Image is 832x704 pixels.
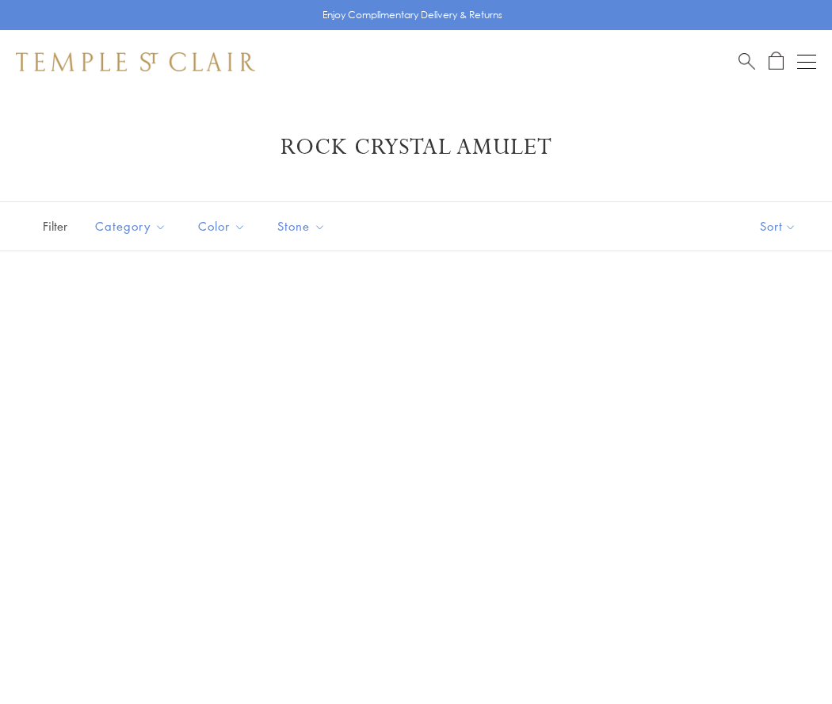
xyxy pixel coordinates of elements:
[186,209,258,244] button: Color
[87,216,178,236] span: Category
[769,52,784,71] a: Open Shopping Bag
[83,209,178,244] button: Category
[269,216,338,236] span: Stone
[724,202,832,251] button: Show sort by
[322,7,502,23] p: Enjoy Complimentary Delivery & Returns
[40,133,792,162] h1: Rock Crystal Amulet
[265,209,338,244] button: Stone
[16,52,255,71] img: Temple St. Clair
[738,52,755,71] a: Search
[190,216,258,236] span: Color
[797,52,816,71] button: Open navigation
